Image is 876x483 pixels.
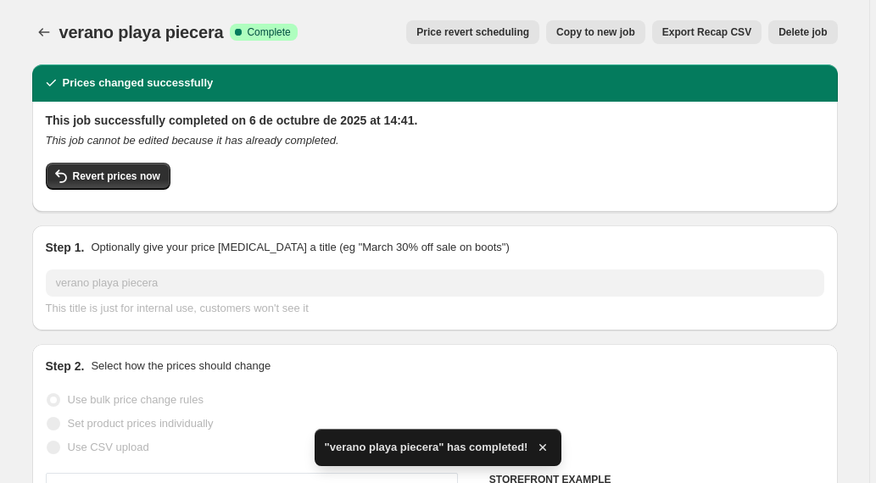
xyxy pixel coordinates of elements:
[32,20,56,44] button: Price change jobs
[46,239,85,256] h2: Step 1.
[68,441,149,453] span: Use CSV upload
[416,25,529,39] span: Price revert scheduling
[91,358,271,375] p: Select how the prices should change
[73,169,160,183] span: Revert prices now
[778,25,827,39] span: Delete job
[652,20,762,44] button: Export Recap CSV
[46,269,824,297] input: 30% off holiday sale
[68,417,214,430] span: Set product prices individually
[46,134,339,147] i: This job cannot be edited because it has already completed.
[325,439,528,456] span: "verano playa piecera" has completed!
[247,25,290,39] span: Complete
[46,112,824,129] h2: This job successfully completed on 6 de octubre de 2025 at 14:41.
[91,239,509,256] p: Optionally give your price [MEDICAL_DATA] a title (eg "March 30% off sale on boots")
[46,163,170,190] button: Revert prices now
[63,75,214,92] h2: Prices changed successfully
[768,20,837,44] button: Delete job
[68,393,204,406] span: Use bulk price change rules
[46,302,309,314] span: This title is just for internal use, customers won't see it
[546,20,645,44] button: Copy to new job
[46,358,85,375] h2: Step 2.
[406,20,539,44] button: Price revert scheduling
[59,23,224,42] span: verano playa piecera
[662,25,751,39] span: Export Recap CSV
[556,25,635,39] span: Copy to new job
